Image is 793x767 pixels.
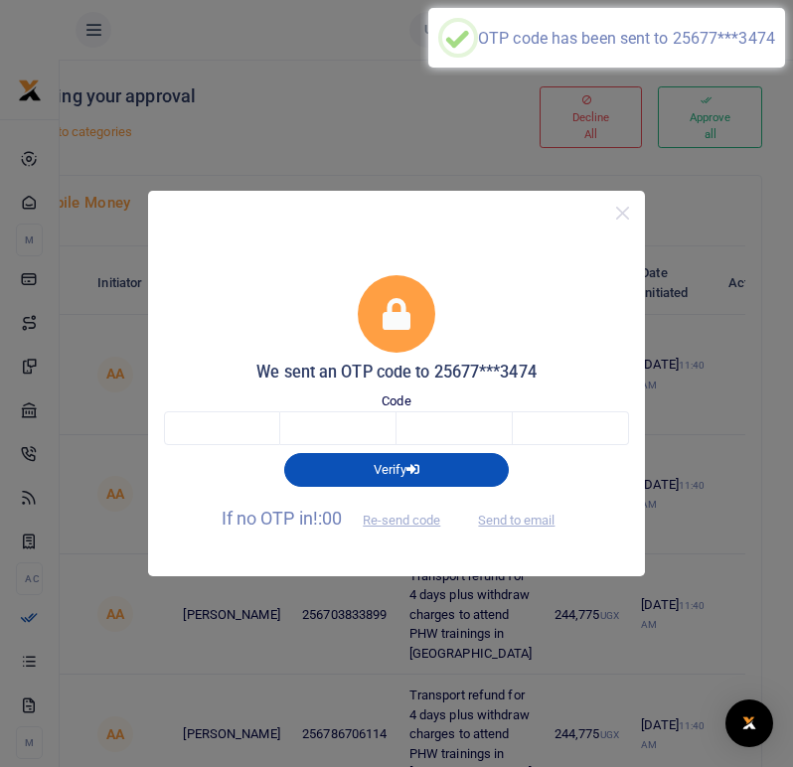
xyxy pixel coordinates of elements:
[284,453,509,487] button: Verify
[725,699,773,747] div: Open Intercom Messenger
[222,508,458,529] span: If no OTP in
[608,199,637,228] button: Close
[382,391,410,411] label: Code
[164,363,629,383] h5: We sent an OTP code to 25677***3474
[313,508,342,529] span: !:00
[478,29,775,48] div: OTP code has been sent to 25677***3474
